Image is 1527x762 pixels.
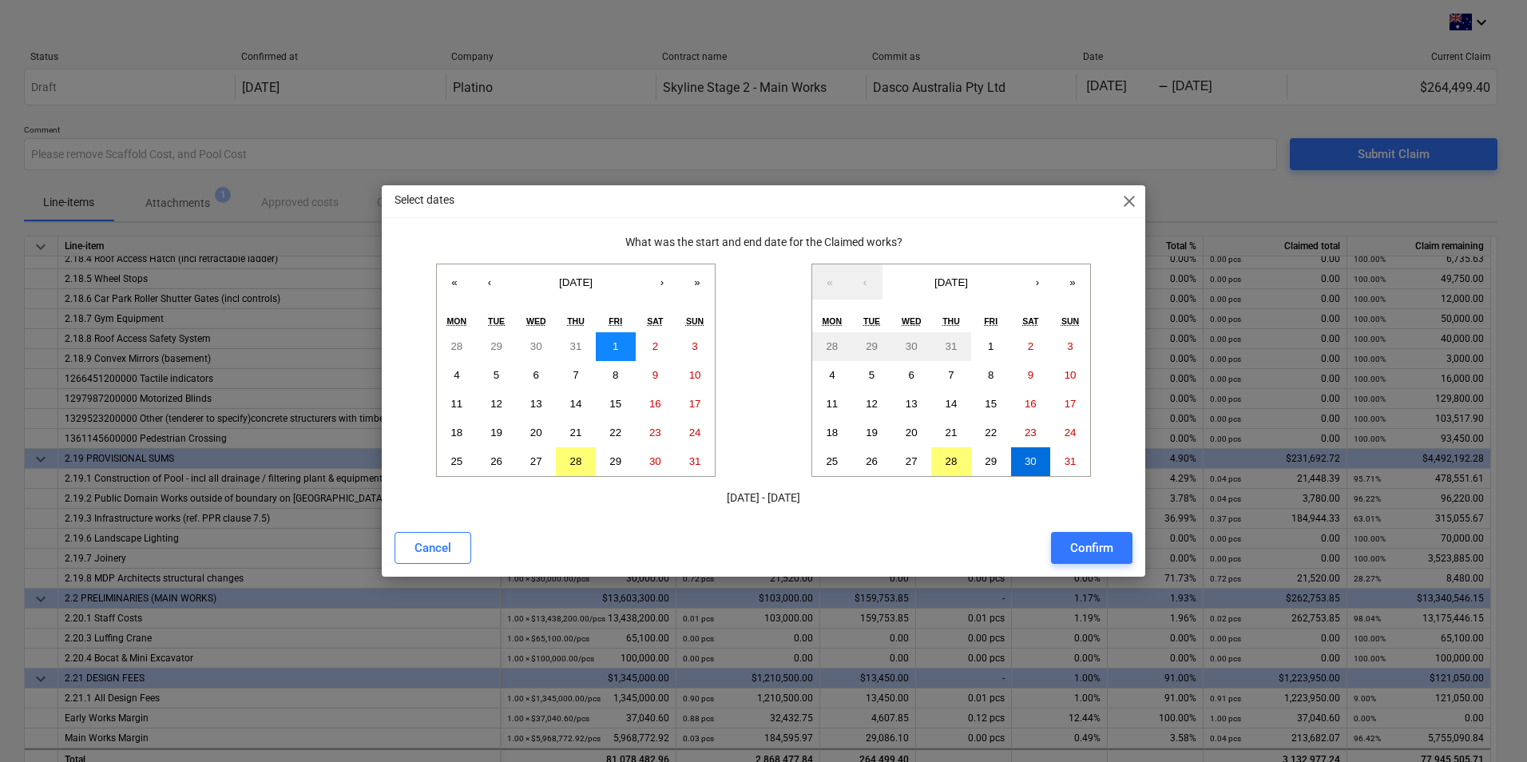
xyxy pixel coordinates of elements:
span: [DATE] [559,276,593,288]
button: August 1, 2025 [596,332,636,361]
button: › [645,264,680,300]
abbr: Friday [609,316,622,326]
button: August 11, 2025 [812,390,852,419]
button: August 28, 2025 [556,447,596,476]
button: » [680,264,715,300]
abbr: August 2, 2025 [1028,340,1033,352]
button: August 4, 2025 [812,361,852,390]
button: August 21, 2025 [931,419,971,447]
button: August 28, 2025 [931,447,971,476]
button: August 27, 2025 [516,447,556,476]
abbr: August 26, 2025 [490,455,502,467]
abbr: August 4, 2025 [454,369,459,381]
abbr: August 28, 2025 [570,455,582,467]
button: « [437,264,472,300]
p: [DATE] - [DATE] [395,490,1132,506]
p: Select dates [395,192,454,208]
abbr: August 15, 2025 [609,398,621,410]
button: August 16, 2025 [1011,390,1051,419]
abbr: August 16, 2025 [1025,398,1037,410]
div: Confirm [1070,538,1113,558]
abbr: Tuesday [863,316,880,326]
abbr: July 29, 2025 [866,340,878,352]
button: August 20, 2025 [516,419,556,447]
abbr: August 7, 2025 [948,369,954,381]
button: August 5, 2025 [477,361,517,390]
div: Cancel [414,538,451,558]
abbr: August 20, 2025 [530,427,542,439]
abbr: August 15, 2025 [985,398,997,410]
abbr: August 11, 2025 [450,398,462,410]
abbr: August 6, 2025 [533,369,539,381]
button: August 3, 2025 [675,332,715,361]
abbr: August 25, 2025 [450,455,462,467]
button: July 30, 2025 [516,332,556,361]
button: August 19, 2025 [477,419,517,447]
button: August 2, 2025 [1011,332,1051,361]
abbr: July 30, 2025 [906,340,918,352]
abbr: July 30, 2025 [530,340,542,352]
abbr: Wednesday [526,316,546,326]
button: August 14, 2025 [556,390,596,419]
button: August 9, 2025 [1011,361,1051,390]
abbr: Sunday [1061,316,1079,326]
abbr: August 29, 2025 [609,455,621,467]
button: August 8, 2025 [596,361,636,390]
abbr: Tuesday [488,316,505,326]
abbr: August 21, 2025 [946,427,958,439]
abbr: August 9, 2025 [1028,369,1033,381]
abbr: August 18, 2025 [450,427,462,439]
button: › [1020,264,1055,300]
abbr: August 17, 2025 [689,398,701,410]
abbr: August 3, 2025 [1067,340,1073,352]
button: August 6, 2025 [891,361,931,390]
button: August 24, 2025 [1050,419,1090,447]
abbr: Wednesday [902,316,922,326]
abbr: August 12, 2025 [490,398,502,410]
button: July 29, 2025 [852,332,892,361]
button: August 16, 2025 [636,390,676,419]
abbr: July 31, 2025 [946,340,958,352]
button: July 31, 2025 [931,332,971,361]
abbr: August 6, 2025 [909,369,914,381]
abbr: August 1, 2025 [613,340,618,352]
button: [DATE] [507,264,645,300]
button: August 2, 2025 [636,332,676,361]
abbr: August 4, 2025 [829,369,835,381]
abbr: August 1, 2025 [988,340,994,352]
abbr: August 14, 2025 [570,398,582,410]
abbr: August 12, 2025 [866,398,878,410]
abbr: July 31, 2025 [570,340,582,352]
button: August 11, 2025 [437,390,477,419]
abbr: August 17, 2025 [1065,398,1077,410]
button: August 24, 2025 [675,419,715,447]
abbr: August 13, 2025 [530,398,542,410]
abbr: August 26, 2025 [866,455,878,467]
button: July 28, 2025 [437,332,477,361]
button: August 20, 2025 [891,419,931,447]
abbr: August 30, 2025 [1025,455,1037,467]
abbr: August 11, 2025 [826,398,838,410]
abbr: August 19, 2025 [866,427,878,439]
button: July 29, 2025 [477,332,517,361]
abbr: Monday [447,316,467,326]
abbr: August 20, 2025 [906,427,918,439]
abbr: August 29, 2025 [985,455,997,467]
button: August 3, 2025 [1050,332,1090,361]
button: July 28, 2025 [812,332,852,361]
button: August 30, 2025 [1011,447,1051,476]
button: August 14, 2025 [931,390,971,419]
abbr: August 27, 2025 [530,455,542,467]
abbr: Friday [984,316,998,326]
button: July 30, 2025 [891,332,931,361]
button: August 4, 2025 [437,361,477,390]
abbr: August 21, 2025 [570,427,582,439]
button: Cancel [395,532,471,564]
button: August 10, 2025 [675,361,715,390]
abbr: August 27, 2025 [906,455,918,467]
abbr: Saturday [1022,316,1038,326]
button: August 8, 2025 [971,361,1011,390]
button: August 26, 2025 [852,447,892,476]
abbr: August 7, 2025 [573,369,578,381]
abbr: August 30, 2025 [649,455,661,467]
